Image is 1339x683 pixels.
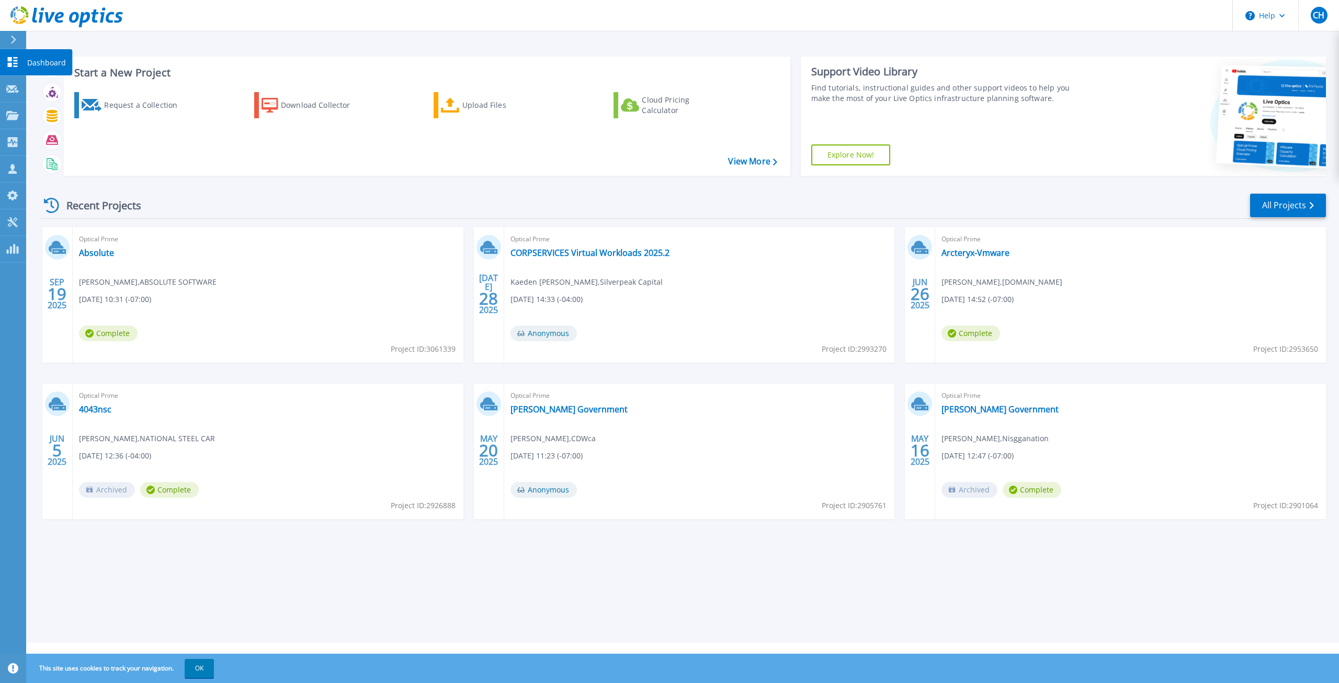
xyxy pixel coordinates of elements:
[48,289,66,298] span: 19
[27,49,66,76] p: Dashboard
[510,433,596,444] span: [PERSON_NAME] , CDWca
[79,326,138,341] span: Complete
[510,450,583,462] span: [DATE] 11:23 (-07:00)
[941,248,1009,258] a: Arcteryx-Vmware
[642,95,725,116] div: Cloud Pricing Calculator
[254,92,371,118] a: Download Collector
[510,294,583,305] span: [DATE] 14:33 (-04:00)
[52,446,62,455] span: 5
[911,289,929,298] span: 26
[941,433,1049,444] span: [PERSON_NAME] , Nisgganation
[79,276,217,288] span: [PERSON_NAME] , ABSOLUTE SOFTWARE
[910,431,930,469] div: MAY 2025
[479,275,498,313] div: [DATE] 2025
[479,431,498,469] div: MAY 2025
[391,500,456,511] span: Project ID: 2926888
[1253,343,1318,355] span: Project ID: 2953650
[1253,500,1318,511] span: Project ID: 2901064
[391,343,456,355] span: Project ID: 3061339
[941,450,1014,462] span: [DATE] 12:47 (-07:00)
[40,193,155,218] div: Recent Projects
[104,95,188,116] div: Request a Collection
[434,92,550,118] a: Upload Files
[79,233,457,245] span: Optical Prime
[74,67,777,79] h3: Start a New Project
[479,446,498,455] span: 20
[1250,194,1326,217] a: All Projects
[941,294,1014,305] span: [DATE] 14:52 (-07:00)
[79,433,215,444] span: [PERSON_NAME] , NATIONAL STEEL CAR
[510,248,669,258] a: CORPSERVICES Virtual Workloads 2025.2
[941,390,1320,401] span: Optical Prime
[79,248,114,258] a: Absolute
[811,144,891,165] a: Explore Now!
[510,482,577,498] span: Anonymous
[1313,11,1324,19] span: CH
[941,404,1059,415] a: [PERSON_NAME] Government
[79,390,457,401] span: Optical Prime
[822,343,887,355] span: Project ID: 2993270
[79,450,151,462] span: [DATE] 12:36 (-04:00)
[185,659,214,678] button: OK
[941,482,997,498] span: Archived
[941,233,1320,245] span: Optical Prime
[79,404,111,415] a: 4043nsc
[1003,482,1061,498] span: Complete
[140,482,199,498] span: Complete
[910,275,930,313] div: JUN 2025
[29,659,214,678] span: This site uses cookies to track your navigation.
[462,95,546,116] div: Upload Files
[510,326,577,341] span: Anonymous
[941,326,1000,341] span: Complete
[510,233,889,245] span: Optical Prime
[79,294,151,305] span: [DATE] 10:31 (-07:00)
[79,482,135,498] span: Archived
[74,92,191,118] a: Request a Collection
[811,65,1083,79] div: Support Video Library
[614,92,730,118] a: Cloud Pricing Calculator
[47,431,67,469] div: JUN 2025
[728,156,777,166] a: View More
[811,83,1083,104] div: Find tutorials, instructional guides and other support videos to help you make the most of your L...
[510,276,663,288] span: Kaeden [PERSON_NAME] , Silverpeak Capital
[47,275,67,313] div: SEP 2025
[510,390,889,401] span: Optical Prime
[911,446,929,455] span: 16
[479,294,498,303] span: 28
[510,404,628,415] a: [PERSON_NAME] Government
[822,500,887,511] span: Project ID: 2905761
[941,276,1062,288] span: [PERSON_NAME] , [DOMAIN_NAME]
[281,95,365,116] div: Download Collector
